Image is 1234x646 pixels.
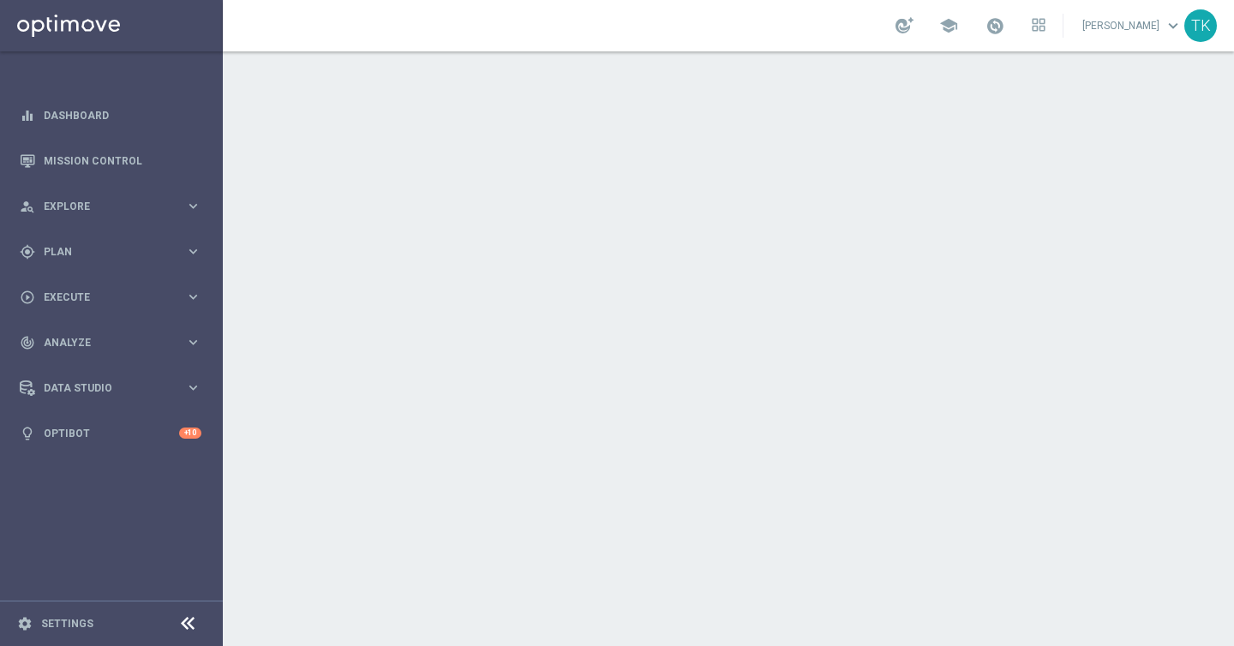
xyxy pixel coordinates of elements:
div: Data Studio [20,380,185,396]
a: [PERSON_NAME]keyboard_arrow_down [1081,13,1184,39]
div: Analyze [20,335,185,350]
button: gps_fixed Plan keyboard_arrow_right [19,245,202,259]
span: school [939,16,958,35]
i: equalizer [20,108,35,123]
i: gps_fixed [20,244,35,260]
div: Dashboard [20,93,201,138]
div: Optibot [20,410,201,456]
i: keyboard_arrow_right [185,289,201,305]
i: keyboard_arrow_right [185,243,201,260]
div: +10 [179,428,201,439]
div: Execute [20,290,185,305]
div: Explore [20,199,185,214]
span: keyboard_arrow_down [1164,16,1183,35]
span: Execute [44,292,185,302]
i: person_search [20,199,35,214]
i: lightbulb [20,426,35,441]
div: Plan [20,244,185,260]
a: Dashboard [44,93,201,138]
span: Analyze [44,338,185,348]
a: Settings [41,619,93,629]
button: person_search Explore keyboard_arrow_right [19,200,202,213]
i: keyboard_arrow_right [185,380,201,396]
button: play_circle_outline Execute keyboard_arrow_right [19,290,202,304]
button: Data Studio keyboard_arrow_right [19,381,202,395]
i: keyboard_arrow_right [185,198,201,214]
span: Data Studio [44,383,185,393]
button: track_changes Analyze keyboard_arrow_right [19,336,202,350]
i: track_changes [20,335,35,350]
div: TK [1184,9,1217,42]
button: Mission Control [19,154,202,168]
i: play_circle_outline [20,290,35,305]
div: Mission Control [20,138,201,183]
i: settings [17,616,33,631]
a: Mission Control [44,138,201,183]
a: Optibot [44,410,179,456]
i: keyboard_arrow_right [185,334,201,350]
span: Explore [44,201,185,212]
button: equalizer Dashboard [19,109,202,123]
span: Plan [44,247,185,257]
button: lightbulb Optibot +10 [19,427,202,440]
